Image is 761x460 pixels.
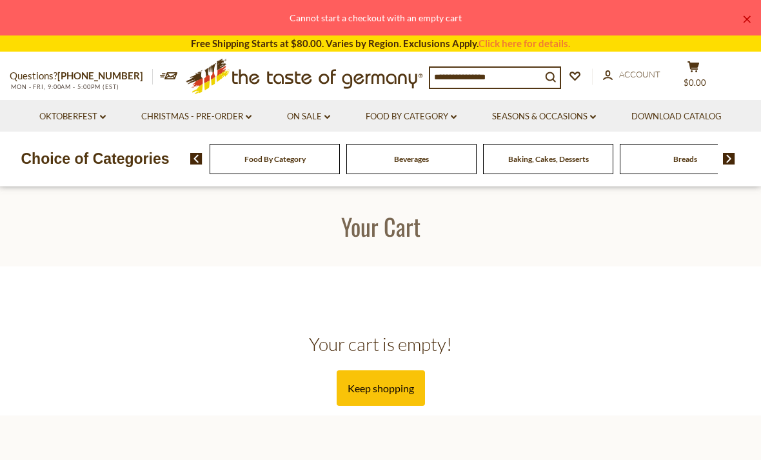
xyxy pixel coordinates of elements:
[394,154,429,164] a: Beverages
[337,370,425,406] a: Keep shopping
[287,110,330,124] a: On Sale
[141,110,252,124] a: Christmas - PRE-ORDER
[10,10,740,25] div: Cannot start a checkout with an empty cart
[508,154,589,164] a: Baking, Cakes, Desserts
[631,110,722,124] a: Download Catalog
[10,333,751,355] h2: Your cart is empty!
[673,154,697,164] a: Breads
[57,70,143,81] a: [PHONE_NUMBER]
[190,153,203,165] img: previous arrow
[244,154,306,164] a: Food By Category
[479,37,570,49] a: Click here for details.
[39,110,106,124] a: Oktoberfest
[492,110,596,124] a: Seasons & Occasions
[674,61,713,93] button: $0.00
[10,68,153,85] p: Questions?
[723,153,735,165] img: next arrow
[10,83,119,90] span: MON - FRI, 9:00AM - 5:00PM (EST)
[684,77,706,88] span: $0.00
[603,68,660,82] a: Account
[366,110,457,124] a: Food By Category
[40,212,721,241] h1: Your Cart
[743,15,751,23] a: ×
[619,69,660,79] span: Account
